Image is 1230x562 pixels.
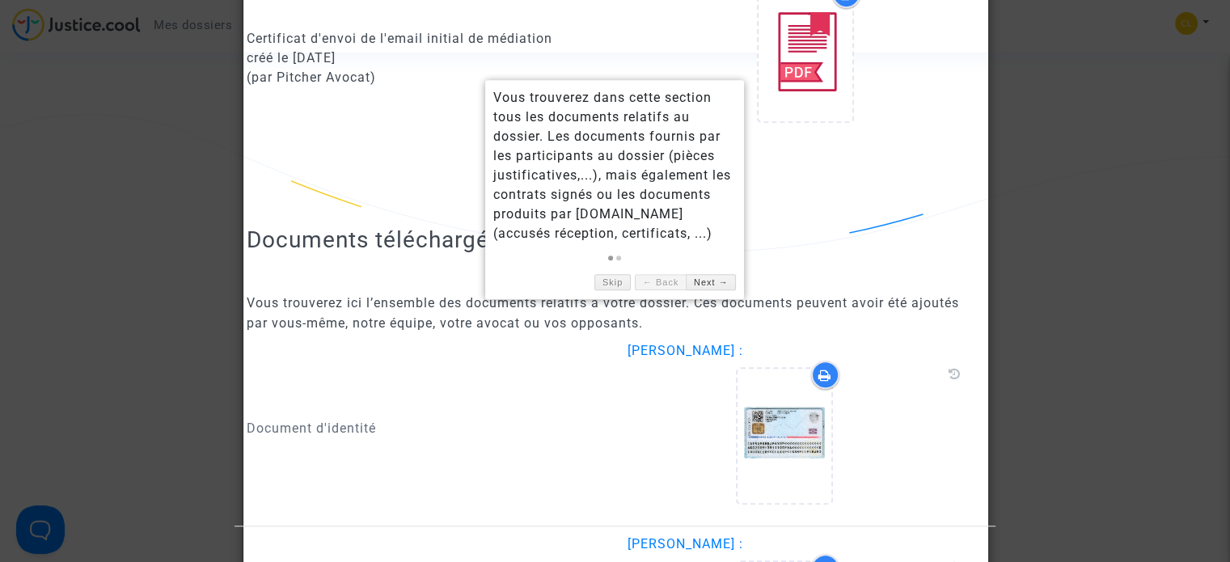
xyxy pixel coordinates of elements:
[247,226,983,254] h2: Documents téléchargés
[594,274,631,291] a: Skip
[627,343,742,358] span: [PERSON_NAME] :
[493,88,736,243] div: Vous trouverez dans cette section tous les documents relatifs au dossier. Les documents fournis p...
[247,295,959,331] span: Vous trouverez ici l’ensemble des documents relatifs à votre dossier. Ces documents peuvent avoir...
[635,274,686,291] a: ← Back
[247,49,603,68] div: créé le [DATE]
[686,274,736,291] a: Next →
[247,29,603,49] div: Certificat d'envoi de l'email initial de médiation
[247,68,603,87] div: (par Pitcher Avocat)
[627,536,742,551] span: [PERSON_NAME] :
[247,418,603,438] p: Document d'identité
